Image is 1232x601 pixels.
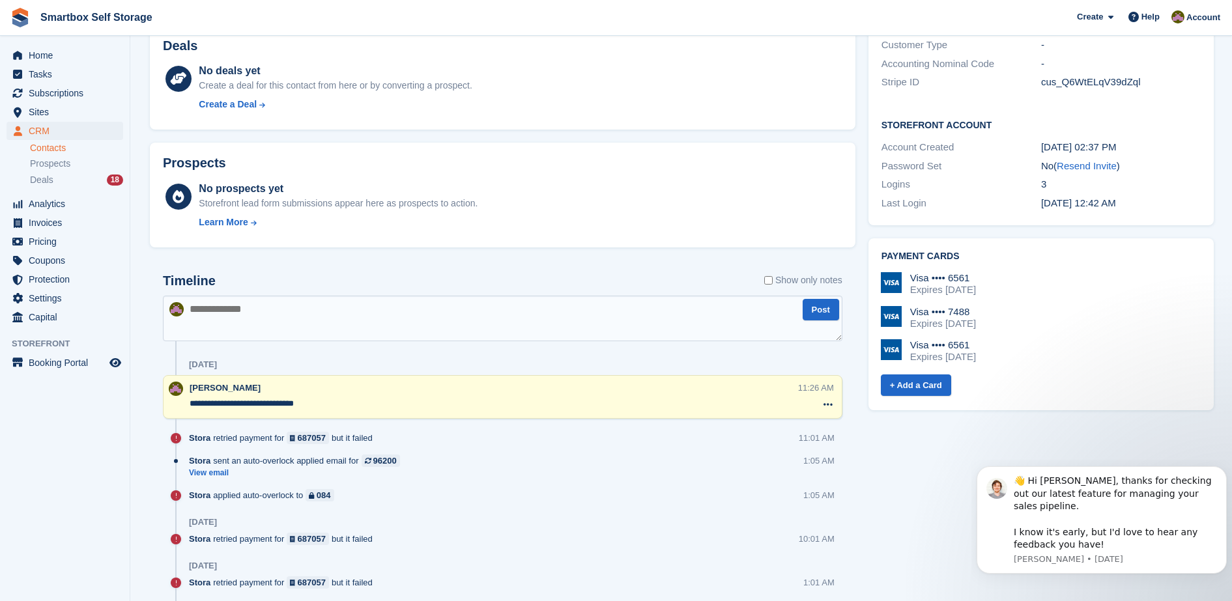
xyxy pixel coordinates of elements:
div: No [1041,159,1201,174]
span: Settings [29,289,107,307]
div: Stripe ID [881,75,1041,90]
h2: Deals [163,38,197,53]
iframe: Intercom notifications message [971,460,1232,594]
a: 96200 [362,454,400,467]
a: View email [189,468,407,479]
div: 1:01 AM [803,576,835,589]
div: Password Set [881,159,1041,174]
span: Invoices [29,214,107,232]
div: 1:05 AM [803,454,835,467]
img: Visa Logo [881,339,902,360]
a: Create a Deal [199,98,472,111]
div: 11:26 AM [798,382,834,394]
a: menu [7,289,123,307]
span: Subscriptions [29,84,107,102]
a: 687057 [287,533,329,545]
div: 687057 [298,432,326,444]
a: menu [7,103,123,121]
input: Show only notes [764,273,773,287]
div: retried payment for but it failed [189,576,379,589]
span: Help [1141,10,1160,23]
a: Preview store [107,355,123,370]
a: Learn More [199,216,478,229]
div: 1:05 AM [803,489,835,501]
h2: Prospects [163,156,226,171]
label: Show only notes [764,273,842,287]
a: + Add a Card [881,374,951,396]
div: Create a Deal [199,98,257,111]
span: Stora [189,533,210,545]
span: Analytics [29,195,107,213]
span: [PERSON_NAME] [190,383,261,393]
a: 687057 [287,576,329,589]
div: 084 [317,489,331,501]
a: Contacts [30,142,123,154]
div: [DATE] [189,561,217,571]
div: [DATE] [189,359,217,370]
div: Expires [DATE] [910,284,976,296]
span: Tasks [29,65,107,83]
span: Sites [29,103,107,121]
div: [DATE] 02:37 PM [1041,140,1201,155]
div: 18 [107,175,123,186]
a: menu [7,354,123,372]
span: Prospects [30,158,70,170]
a: menu [7,232,123,251]
span: Deals [30,174,53,186]
a: menu [7,270,123,288]
div: cus_Q6WtELqV39dZql [1041,75,1201,90]
h2: Timeline [163,273,216,288]
div: 10:01 AM [799,533,835,545]
img: Kayleigh Devlin [1171,10,1184,23]
img: Visa Logo [881,306,902,327]
h2: Payment cards [881,251,1201,262]
div: 687057 [298,533,326,545]
div: Last Login [881,196,1041,211]
a: menu [7,122,123,140]
div: retried payment for but it failed [189,432,379,444]
div: [DATE] [189,517,217,527]
img: Kayleigh Devlin [169,302,184,316]
a: Deals 18 [30,173,123,187]
a: menu [7,251,123,270]
a: menu [7,65,123,83]
a: menu [7,46,123,64]
a: 084 [306,489,334,501]
div: Storefront lead form submissions appear here as prospects to action. [199,197,478,210]
span: Coupons [29,251,107,270]
h2: Storefront Account [881,118,1201,131]
span: Stora [189,454,210,467]
img: stora-icon-8386f47178a22dfd0bd8f6a31ec36ba5ce8667c1dd55bd0f319d3a0aa187defe.svg [10,8,30,27]
div: Expires [DATE] [910,318,976,329]
a: menu [7,84,123,102]
a: Resend Invite [1057,160,1117,171]
div: Visa •••• 6561 [910,272,976,284]
div: Learn More [199,216,248,229]
div: Expires [DATE] [910,351,976,363]
div: 687057 [298,576,326,589]
div: 11:01 AM [799,432,835,444]
span: Pricing [29,232,107,251]
img: Kayleigh Devlin [169,382,183,396]
span: Create [1077,10,1103,23]
span: ( ) [1053,160,1120,171]
a: menu [7,214,123,232]
div: - [1041,57,1201,72]
span: Stora [189,576,210,589]
a: Prospects [30,157,123,171]
div: Visa •••• 7488 [910,306,976,318]
a: Smartbox Self Storage [35,7,158,28]
span: Capital [29,308,107,326]
div: Account Created [881,140,1041,155]
div: sent an auto-overlock applied email for [189,454,407,467]
div: - [1041,38,1201,53]
div: Accounting Nominal Code [881,57,1041,72]
span: Account [1186,11,1220,24]
time: 2024-09-18 23:42:43 UTC [1041,197,1116,208]
span: Home [29,46,107,64]
div: Visa •••• 6561 [910,339,976,351]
